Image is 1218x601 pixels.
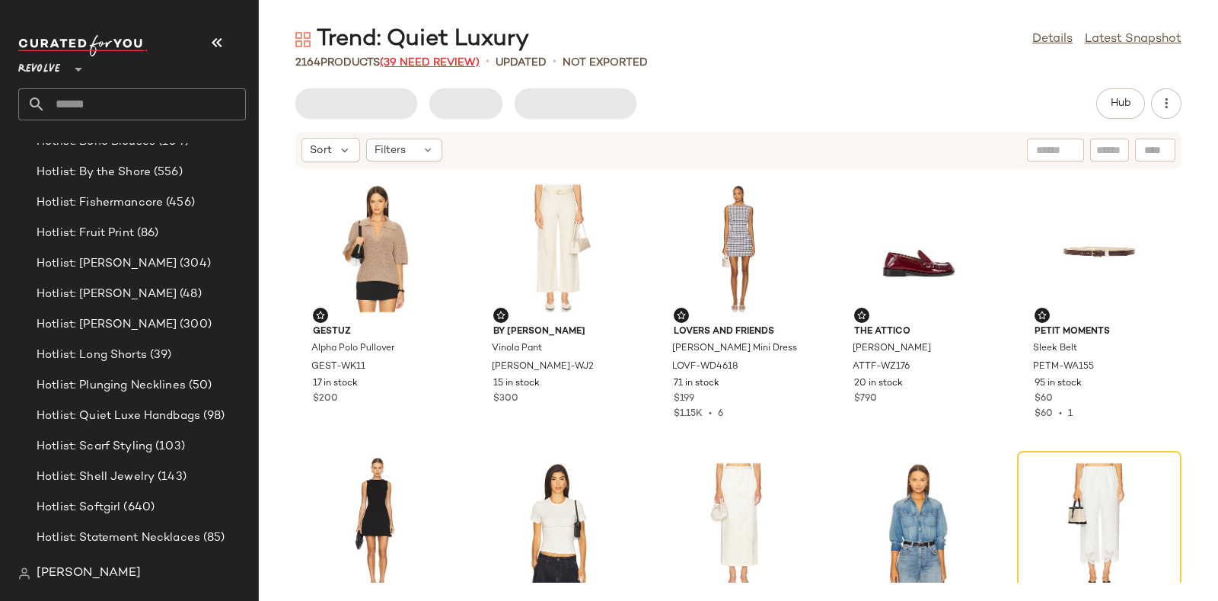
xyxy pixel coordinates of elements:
span: Lovers and Friends [674,325,803,339]
span: $60 [1035,392,1053,406]
span: Hotlist: Shell Jewelry [37,468,155,486]
span: LOVF-WD4618 [672,360,738,374]
img: ATTF-WZ176_V1.jpg [842,177,996,319]
img: BYMA-WJ2_V1.jpg [481,177,635,319]
span: Hotlist: [PERSON_NAME] [37,255,177,273]
img: svg%3e [18,567,30,580]
img: svg%3e [295,32,311,47]
span: 1 [1068,409,1073,419]
span: [PERSON_NAME] Mini Dress [672,342,797,356]
span: (50) [186,377,212,395]
span: 20 in stock [854,377,903,391]
span: [PERSON_NAME] [853,342,931,356]
button: Hub [1096,88,1145,119]
span: petit moments [1035,325,1164,339]
span: (300) [177,316,212,334]
img: LOVF-WD4618_V1.jpg [662,177,815,319]
span: 71 in stock [674,377,719,391]
span: Hotlist: Scarf Styling [37,438,152,456]
span: Hotlist: Statement Necklaces [37,529,200,547]
span: • [703,409,718,419]
span: $199 [674,392,694,406]
span: (143) [155,468,187,486]
span: • [486,53,489,72]
span: [PERSON_NAME] [37,564,141,583]
a: Latest Snapshot [1085,30,1181,49]
span: (98) [200,408,225,425]
span: • [1053,409,1068,419]
span: (456) [163,194,195,212]
span: Hub [1110,98,1131,110]
img: svg%3e [1038,311,1047,320]
span: THE ATTICO [854,325,984,339]
img: svg%3e [677,311,686,320]
span: Vinola Pant [492,342,542,356]
span: [PERSON_NAME]-WJ2 [492,360,594,374]
span: Hotlist: Plunging Necklines [37,377,186,395]
span: (304) [177,255,211,273]
div: Trend: Quiet Luxury [295,24,529,55]
div: Products [295,55,480,71]
span: (640) [120,499,155,516]
span: (556) [151,164,183,181]
img: CZHE-WQ5_V1.jpg [662,456,815,598]
span: By [PERSON_NAME] [493,325,623,339]
span: PETM-WA155 [1033,360,1094,374]
span: Hotlist: By the Shore [37,164,151,181]
img: svg%3e [496,311,505,320]
img: SIMX-WS3_V1.jpg [481,456,635,598]
span: Sort [310,142,332,158]
p: updated [496,55,547,71]
span: 2164 [295,57,320,69]
img: CITI-WS338_V1.jpg [842,456,996,598]
img: PETM-WA155_V1.jpg [1022,177,1176,319]
img: svg%3e [316,311,325,320]
span: Sleek Belt [1033,342,1077,356]
span: 15 in stock [493,377,540,391]
span: Hotlist: Long Shorts [37,347,147,364]
span: $1.15K [674,409,703,419]
span: Hotlist: Softgirl [37,499,120,516]
span: $200 [313,392,338,406]
span: 6 [718,409,723,419]
span: • [553,53,556,72]
img: RXJR-WP3_V1.jpg [1022,456,1176,598]
span: $790 [854,392,877,406]
span: Filters [375,142,406,158]
span: (48) [177,286,202,303]
span: Hotlist: Quiet Luxe Handbags [37,408,200,425]
span: Hotlist: [PERSON_NAME] [37,316,177,334]
span: Hotlist: [PERSON_NAME] [37,286,177,303]
span: ATTF-WZ176 [853,360,910,374]
img: svg%3e [857,311,866,320]
span: Hotlist: Fruit Print [37,225,134,242]
span: 17 in stock [313,377,358,391]
span: (39) [147,347,172,364]
img: GEST-WK11_V1.jpg [301,177,454,319]
span: Hotlist: Fishermancore [37,194,163,212]
span: 95 in stock [1035,377,1082,391]
span: Alpha Polo Pullover [311,342,394,356]
span: $300 [493,392,518,406]
a: Details [1032,30,1073,49]
p: Not Exported [563,55,648,71]
span: GEST-WK11 [311,360,365,374]
span: (103) [152,438,185,456]
span: (85) [200,529,225,547]
span: $60 [1035,409,1053,419]
span: Gestuz [313,325,442,339]
img: SDYS-WD222_V1.jpg [301,456,454,598]
span: (39 Need Review) [380,57,480,69]
img: cfy_white_logo.C9jOOHJF.svg [18,35,148,56]
span: (86) [134,225,159,242]
span: Revolve [18,52,60,79]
